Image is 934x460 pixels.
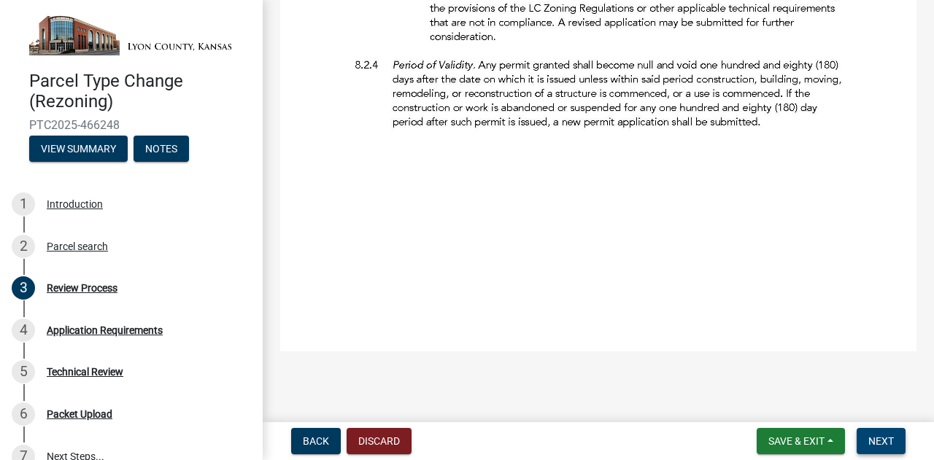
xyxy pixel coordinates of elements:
button: Back [291,428,341,454]
div: 6 [12,402,35,426]
div: Application Requirements [47,325,163,335]
div: Parcel search [47,241,108,252]
div: 5 [12,360,35,383]
div: Introduction [47,199,103,209]
img: Lyon County, Kansas [29,15,239,55]
span: PTC2025-466248 [29,118,233,132]
button: Discard [347,428,412,454]
div: 1 [12,192,35,216]
wm-modal-confirm: Summary [29,144,128,155]
button: Save & Exit [757,428,845,454]
div: Packet Upload [47,409,112,419]
div: Review Process [47,283,117,293]
wm-modal-confirm: Notes [134,144,189,155]
div: 3 [12,276,35,300]
span: Save & Exit [768,435,825,447]
button: View Summary [29,136,128,162]
div: Technical Review [47,367,123,377]
div: 4 [12,319,35,342]
h4: Parcel Type Change (Rezoning) [29,71,251,113]
div: 2 [12,235,35,258]
span: Next [868,435,894,447]
button: Next [857,428,906,454]
button: Notes [134,136,189,162]
span: Back [303,435,329,447]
